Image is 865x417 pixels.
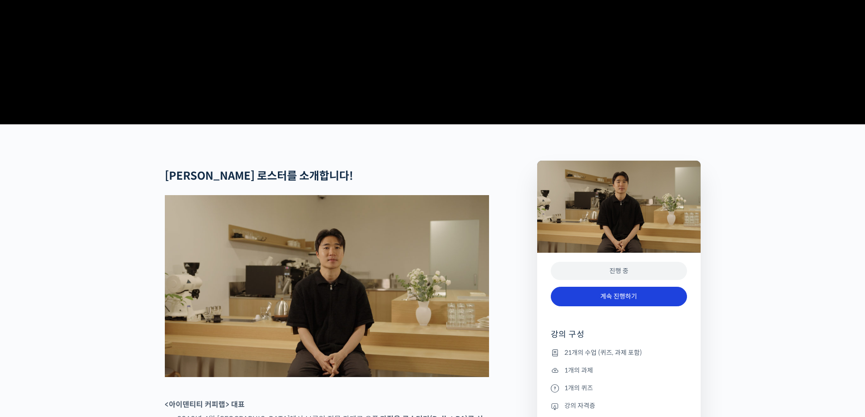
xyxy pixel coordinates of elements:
li: 1개의 퀴즈 [551,383,687,393]
h2: [PERSON_NAME] 로스터를 소개합니다! [165,170,489,183]
span: 대화 [83,302,94,309]
a: 설정 [117,288,174,310]
li: 강의 자격증 [551,401,687,412]
h4: 강의 구성 [551,329,687,347]
a: 대화 [60,288,117,310]
a: 홈 [3,288,60,310]
strong: <아이덴티티 커피랩> 대표 [165,400,245,409]
li: 1개의 과제 [551,365,687,376]
li: 21개의 수업 (퀴즈, 과제 포함) [551,347,687,358]
a: 계속 진행하기 [551,287,687,306]
div: 진행 중 [551,262,687,280]
span: 설정 [140,301,151,309]
span: 홈 [29,301,34,309]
